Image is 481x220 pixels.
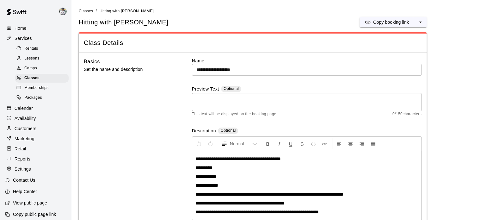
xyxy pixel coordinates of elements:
[15,25,27,31] p: Home
[15,83,71,93] a: Memberships
[15,156,30,162] p: Reports
[15,73,71,83] a: Classes
[414,17,427,27] button: select merge strategy
[59,8,67,15] img: Justin Dunning
[96,8,97,14] li: /
[13,188,37,195] p: Help Center
[79,9,93,13] span: Classes
[360,17,427,27] div: split button
[5,134,66,143] a: Marketing
[15,44,69,53] div: Rentals
[192,86,219,93] label: Preview Text
[79,8,93,13] a: Classes
[5,23,66,33] a: Home
[24,75,40,81] span: Classes
[15,93,71,103] a: Packages
[15,64,71,73] a: Camps
[13,200,47,206] p: View public page
[297,138,307,149] button: Format Strikethrough
[15,74,69,83] div: Classes
[79,8,473,15] nav: breadcrumb
[24,65,37,72] span: Camps
[100,9,154,13] span: Hitting with [PERSON_NAME]
[24,55,40,62] span: Lessons
[15,35,32,41] p: Services
[334,138,344,149] button: Left Align
[224,86,239,91] span: Optional
[58,5,71,18] div: Justin Dunning
[5,114,66,123] a: Availability
[192,111,278,117] span: This text will be displayed on the booking page.
[15,64,69,73] div: Camps
[24,95,42,101] span: Packages
[15,146,26,152] p: Retail
[230,141,252,147] span: Normal
[15,93,69,102] div: Packages
[15,84,69,92] div: Memberships
[392,111,422,117] span: 0 / 150 characters
[84,66,172,73] p: Set the name and description
[15,44,71,53] a: Rentals
[79,18,168,27] h5: Hitting with [PERSON_NAME]
[5,124,66,133] a: Customers
[192,58,422,64] label: Name
[373,19,409,25] p: Copy booking link
[5,164,66,174] a: Settings
[13,177,35,183] p: Contact Us
[5,104,66,113] a: Calendar
[84,39,422,47] span: Class Details
[15,115,36,122] p: Availability
[15,125,36,132] p: Customers
[192,128,216,135] label: Description
[205,138,216,149] button: Redo
[220,128,236,133] span: Optional
[24,85,48,91] span: Memberships
[15,53,71,63] a: Lessons
[368,138,379,149] button: Justify Align
[285,138,296,149] button: Format Underline
[194,138,204,149] button: Undo
[15,135,34,142] p: Marketing
[274,138,285,149] button: Format Italics
[84,58,100,66] h6: Basics
[15,54,69,63] div: Lessons
[13,211,56,217] p: Copy public page link
[356,138,367,149] button: Right Align
[308,138,319,149] button: Insert Code
[219,138,260,149] button: Formatting Options
[360,17,414,27] button: Copy booking link
[24,46,38,52] span: Rentals
[5,34,66,43] a: Services
[15,105,33,111] p: Calendar
[5,154,66,164] a: Reports
[319,138,330,149] button: Insert Link
[5,144,66,154] a: Retail
[345,138,356,149] button: Center Align
[262,138,273,149] button: Format Bold
[15,166,31,172] p: Settings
